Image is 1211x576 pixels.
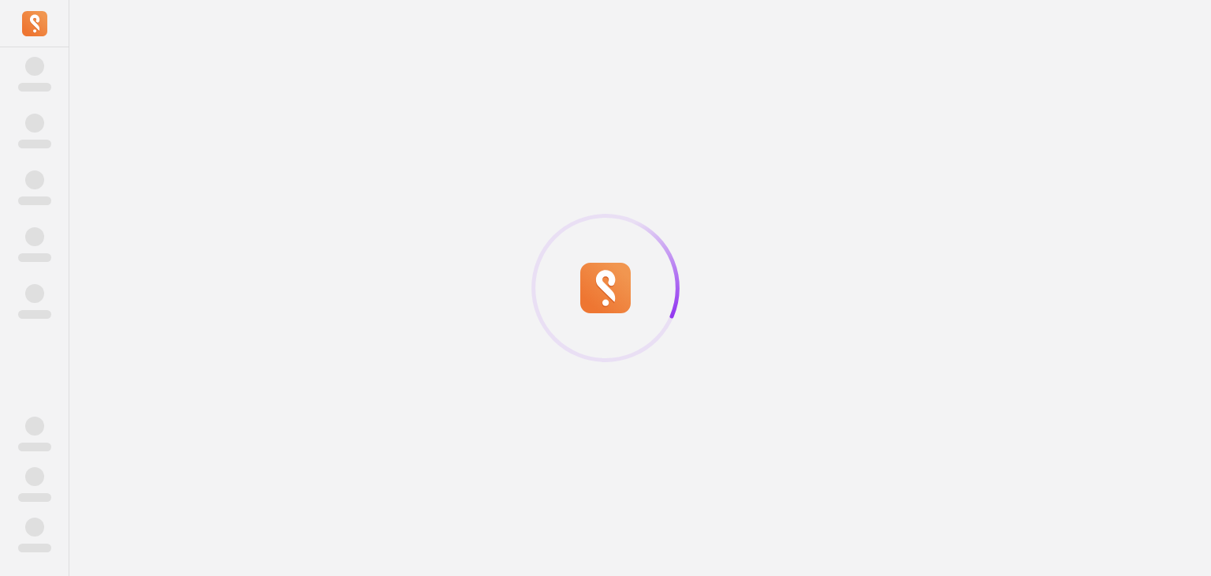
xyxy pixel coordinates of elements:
span: ‌ [18,196,51,205]
span: ‌ [18,544,51,552]
span: ‌ [18,310,51,319]
span: ‌ [18,140,51,148]
span: ‌ [25,170,44,189]
span: ‌ [25,227,44,246]
span: ‌ [18,253,51,262]
span: ‌ [25,284,44,303]
span: ‌ [25,467,44,486]
span: ‌ [25,114,44,133]
span: ‌ [25,518,44,537]
span: ‌ [25,57,44,76]
span: ‌ [18,83,51,92]
span: ‌ [18,443,51,451]
span: ‌ [18,493,51,502]
span: ‌ [25,417,44,436]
